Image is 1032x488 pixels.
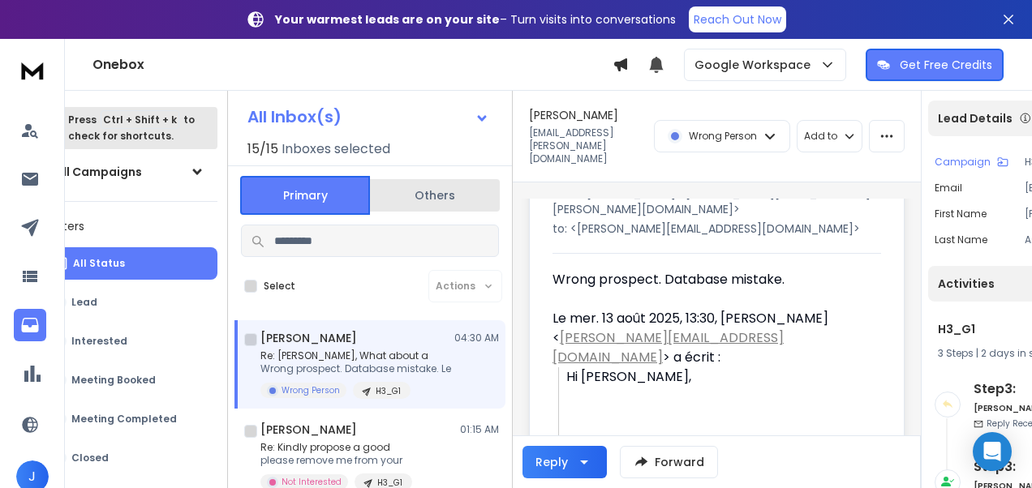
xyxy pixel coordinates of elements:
p: Wrong Person [689,130,757,143]
h1: Onebox [92,55,613,75]
div: Le mer. 13 août 2025, 13:30, [PERSON_NAME] < > a écrit : [553,309,868,367]
button: Others [370,178,500,213]
div: Open Intercom Messenger [973,432,1012,471]
label: Select [264,280,295,293]
p: [EMAIL_ADDRESS][PERSON_NAME][DOMAIN_NAME] [529,126,644,165]
strong: Your warmest leads are on your site [275,11,500,28]
button: Reply [522,446,607,478]
p: Closed [71,452,109,464]
p: 04:30 AM [454,332,499,345]
img: logo [16,55,49,85]
h3: Inboxes selected [282,139,390,159]
p: Meeting Completed [71,413,177,426]
p: H3_G1 [376,385,401,397]
p: Re: [PERSON_NAME], What about a [260,349,451,362]
p: Email [935,182,962,195]
div: Wrong prospect. Database mistake. [553,270,868,289]
button: Meeting Booked [42,364,217,396]
p: Google Workspace [694,57,817,73]
span: 3 Steps [938,346,974,360]
p: – Turn visits into conversations [275,11,676,28]
button: Campaign [935,156,1008,169]
a: [PERSON_NAME][EMAIL_ADDRESS][DOMAIN_NAME] [553,328,784,366]
p: please remove me from your [260,454,412,467]
p: Interested [71,335,127,348]
p: Get Free Credits [900,57,992,73]
h3: Filters [42,215,217,238]
p: Lead [71,296,97,309]
p: Last Name [935,233,987,246]
p: from: [PERSON_NAME] <[PERSON_NAME][EMAIL_ADDRESS][PERSON_NAME][DOMAIN_NAME]> [553,185,881,217]
p: All Status [73,257,125,270]
button: All Campaigns [42,156,217,188]
div: Reply [535,454,568,470]
p: Add to [804,130,837,143]
p: First Name [935,208,987,220]
button: Lead [42,286,217,319]
p: Wrong prospect. Database mistake. Le [260,362,451,375]
p: Re: Kindly propose a good [260,441,412,454]
p: Lead Details [938,110,1013,126]
button: Primary [240,176,370,215]
p: 01:15 AM [460,423,499,436]
button: Get Free Credits [866,49,1004,81]
button: Interested [42,325,217,357]
button: Meeting Completed [42,403,217,435]
button: All Inbox(s) [234,101,502,133]
button: All Status [42,247,217,280]
button: Forward [620,446,718,478]
h1: All Inbox(s) [247,109,342,125]
a: Reach Out Now [689,6,786,32]
p: Not Interested [282,476,342,488]
p: to: <[PERSON_NAME][EMAIL_ADDRESS][DOMAIN_NAME]> [553,220,881,237]
span: 15 / 15 [247,139,278,159]
span: Ctrl + Shift + k [101,110,179,129]
p: Campaign [935,156,991,169]
p: Meeting Booked [71,374,156,387]
h1: [PERSON_NAME] [260,422,357,438]
h1: [PERSON_NAME] [529,107,618,123]
p: Reach Out Now [694,11,781,28]
p: Wrong Person [282,384,340,396]
h1: [PERSON_NAME] [260,330,357,346]
p: Press to check for shortcuts. [68,112,195,144]
button: Closed [42,442,217,474]
h1: All Campaigns [55,164,142,180]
